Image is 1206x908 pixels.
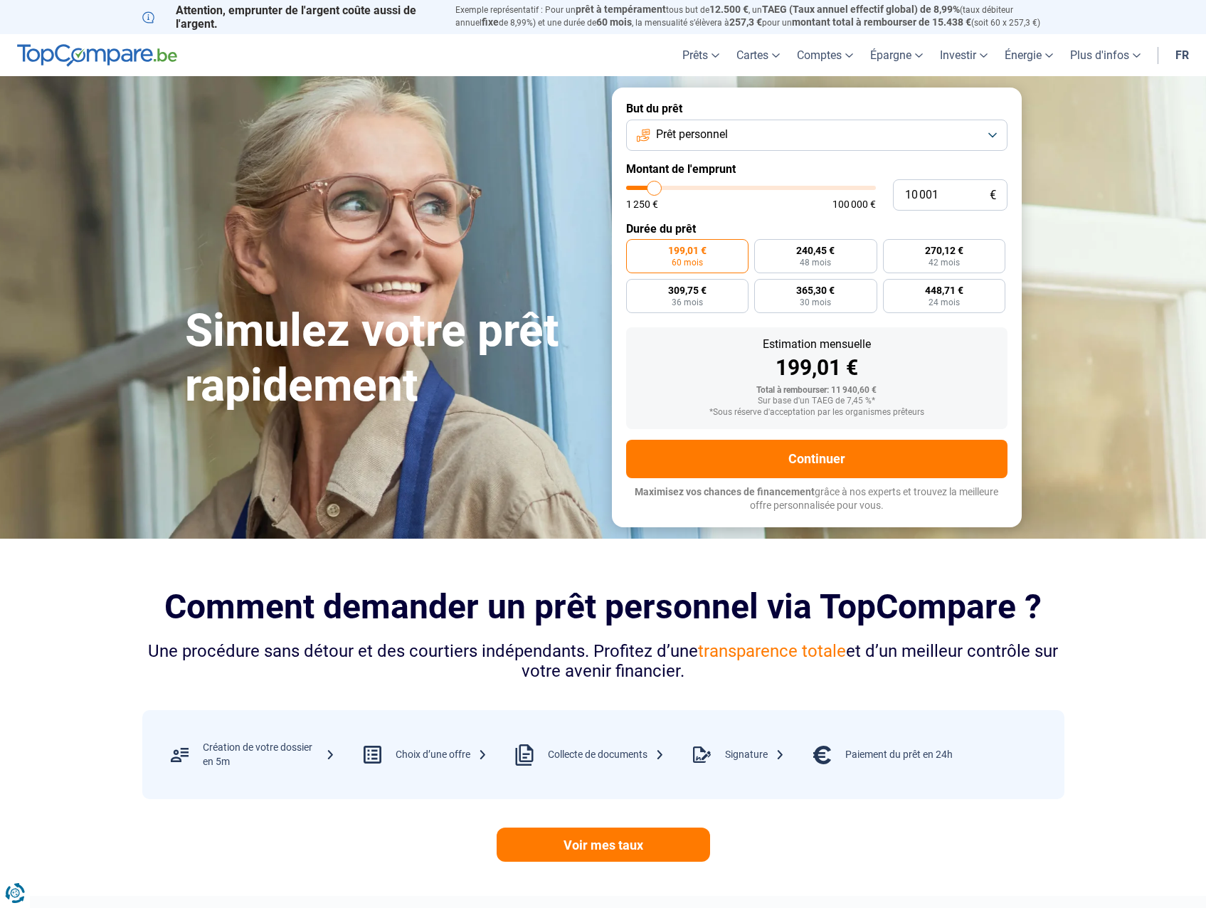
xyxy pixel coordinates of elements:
[672,258,703,267] span: 60 mois
[931,34,996,76] a: Investir
[142,587,1064,626] h2: Comment demander un prêt personnel via TopCompare ?
[929,298,960,307] span: 24 mois
[1062,34,1149,76] a: Plus d'infos
[762,4,960,15] span: TAEG (Taux annuel effectif global) de 8,99%
[674,34,728,76] a: Prêts
[929,258,960,267] span: 42 mois
[635,486,815,497] span: Maximisez vos chances de financement
[862,34,931,76] a: Épargne
[728,34,788,76] a: Cartes
[672,298,703,307] span: 36 mois
[792,16,971,28] span: montant total à rembourser de 15.438 €
[626,162,1007,176] label: Montant de l'emprunt
[596,16,632,28] span: 60 mois
[626,120,1007,151] button: Prêt personnel
[800,258,831,267] span: 48 mois
[455,4,1064,29] p: Exemple représentatif : Pour un tous but de , un (taux débiteur annuel de 8,99%) et une durée de ...
[626,485,1007,513] p: grâce à nos experts et trouvez la meilleure offre personnalisée pour vous.
[626,222,1007,236] label: Durée du prêt
[626,102,1007,115] label: But du prêt
[142,4,438,31] p: Attention, emprunter de l'argent coûte aussi de l'argent.
[925,246,963,255] span: 270,12 €
[729,16,762,28] span: 257,3 €
[576,4,666,15] span: prêt à tempérament
[482,16,499,28] span: fixe
[990,189,996,201] span: €
[626,440,1007,478] button: Continuer
[638,396,996,406] div: Sur base d'un TAEG de 7,45 %*
[396,748,487,762] div: Choix d’une offre
[203,741,335,769] div: Création de votre dossier en 5m
[638,339,996,350] div: Estimation mensuelle
[845,748,953,762] div: Paiement du prêt en 24h
[17,44,177,67] img: TopCompare
[638,386,996,396] div: Total à rembourser: 11 940,60 €
[925,285,963,295] span: 448,71 €
[996,34,1062,76] a: Énergie
[725,748,785,762] div: Signature
[800,298,831,307] span: 30 mois
[796,285,835,295] span: 365,30 €
[668,246,707,255] span: 199,01 €
[788,34,862,76] a: Comptes
[668,285,707,295] span: 309,75 €
[796,246,835,255] span: 240,45 €
[638,357,996,379] div: 199,01 €
[832,199,876,209] span: 100 000 €
[548,748,665,762] div: Collecte de documents
[497,828,710,862] a: Voir mes taux
[185,304,595,413] h1: Simulez votre prêt rapidement
[1167,34,1197,76] a: fr
[698,641,846,661] span: transparence totale
[638,408,996,418] div: *Sous réserve d'acceptation par les organismes prêteurs
[709,4,749,15] span: 12.500 €
[656,127,728,142] span: Prêt personnel
[142,641,1064,682] div: Une procédure sans détour et des courtiers indépendants. Profitez d’une et d’un meilleur contrôle...
[626,199,658,209] span: 1 250 €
